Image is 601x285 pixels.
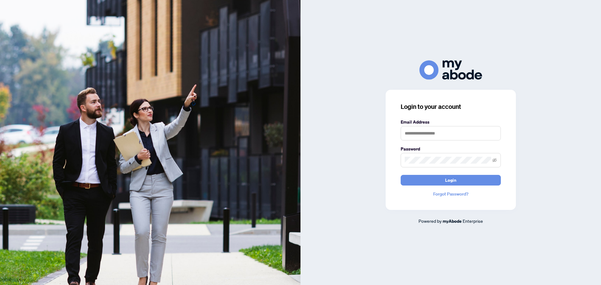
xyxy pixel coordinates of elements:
[401,119,501,125] label: Email Address
[419,218,442,224] span: Powered by
[401,175,501,186] button: Login
[492,158,497,162] span: eye-invisible
[445,175,456,185] span: Login
[401,145,501,152] label: Password
[463,218,483,224] span: Enterprise
[401,191,501,197] a: Forgot Password?
[443,218,462,225] a: myAbode
[419,60,482,79] img: ma-logo
[401,102,501,111] h3: Login to your account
